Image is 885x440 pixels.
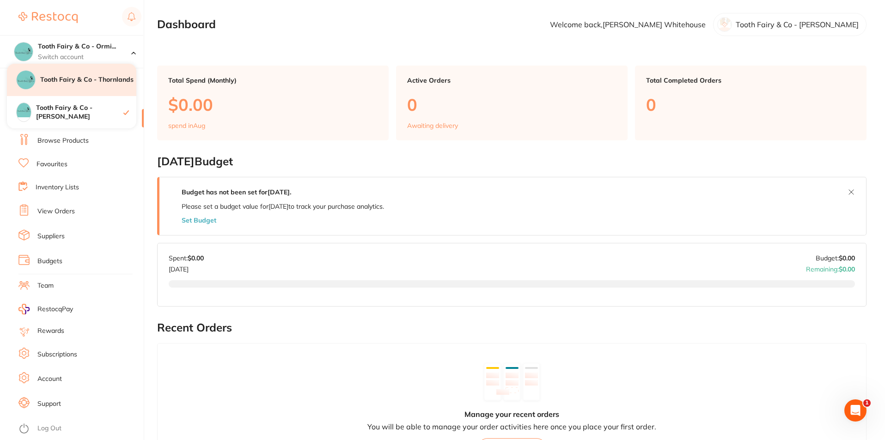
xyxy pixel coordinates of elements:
img: Tooth Fairy & Co - Thornlands [17,71,35,89]
a: View Orders [37,207,75,216]
a: Rewards [37,326,64,336]
a: Log Out [37,424,61,433]
p: $0.00 [168,95,378,114]
p: Remaining: [806,262,855,273]
a: Total Spend (Monthly)$0.00spend inAug [157,66,389,140]
p: Please set a budget value for [DATE] to track your purchase analytics. [182,203,384,210]
img: Restocq Logo [18,12,78,23]
a: Team [37,281,54,290]
p: [DATE] [169,262,204,273]
a: Total Completed Orders0 [635,66,867,140]
a: Account [37,374,62,384]
button: Set Budget [182,217,216,224]
p: Awaiting delivery [407,122,458,129]
p: You will be able to manage your order activities here once you place your first order. [367,422,656,431]
img: RestocqPay [18,304,30,314]
a: Budgets [37,257,62,266]
a: Browse Products [37,136,89,145]
a: Support [37,399,61,409]
span: RestocqPay [37,305,73,314]
img: Tooth Fairy & Co - Ormiston [17,103,31,117]
p: 0 [646,95,855,114]
a: RestocqPay [18,304,73,314]
h2: Recent Orders [157,321,867,334]
a: Favourites [37,160,67,169]
p: Total Completed Orders [646,77,855,84]
p: 0 [407,95,616,114]
strong: $0.00 [839,265,855,273]
a: Restocq Logo [18,7,78,28]
h4: Manage your recent orders [464,410,559,418]
p: Budget: [816,254,855,262]
span: 1 [863,399,871,407]
p: Tooth Fairy & Co - [PERSON_NAME] [736,20,859,29]
p: Switch account [38,53,131,62]
p: Active Orders [407,77,616,84]
h4: Tooth Fairy & Co - Thornlands [40,75,136,84]
strong: $0.00 [188,254,204,262]
a: Active Orders0Awaiting delivery [396,66,628,140]
a: Inventory Lists [36,183,79,192]
iframe: Intercom live chat [844,399,867,422]
p: Welcome back, [PERSON_NAME] Whitehouse [550,20,706,29]
a: Suppliers [37,232,65,241]
img: Tooth Fairy & Co - Ormiston [14,42,33,61]
p: Spent: [169,254,204,262]
h4: Tooth Fairy & Co - Ormiston [38,42,131,51]
p: Total Spend (Monthly) [168,77,378,84]
button: Log Out [18,422,141,436]
strong: $0.00 [839,254,855,262]
h2: [DATE] Budget [157,155,867,168]
a: Subscriptions [37,350,77,359]
h4: Tooth Fairy & Co - [PERSON_NAME] [36,103,123,121]
strong: Budget has not been set for [DATE] . [182,188,291,196]
p: spend in Aug [168,122,205,129]
h2: Dashboard [157,18,216,31]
